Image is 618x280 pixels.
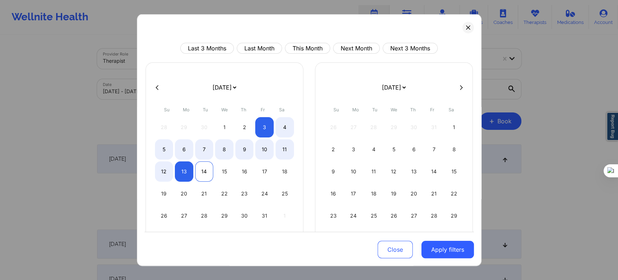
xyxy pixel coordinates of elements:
[276,139,294,160] div: Sat Oct 11 2025
[276,117,294,137] div: Sat Oct 04 2025
[183,107,189,112] abbr: Monday
[449,107,454,112] abbr: Saturday
[175,161,193,182] div: Mon Oct 13 2025
[195,206,214,226] div: Tue Oct 28 2025
[365,206,383,226] div: Tue Nov 25 2025
[195,184,214,204] div: Tue Oct 21 2025
[215,161,234,182] div: Wed Oct 15 2025
[391,107,397,112] abbr: Wednesday
[276,184,294,204] div: Sat Oct 25 2025
[425,184,443,204] div: Fri Nov 21 2025
[344,184,363,204] div: Mon Nov 17 2025
[155,184,173,204] div: Sun Oct 19 2025
[324,184,343,204] div: Sun Nov 16 2025
[344,161,363,182] div: Mon Nov 10 2025
[384,184,403,204] div: Wed Nov 19 2025
[324,206,343,226] div: Sun Nov 23 2025
[445,184,463,204] div: Sat Nov 22 2025
[155,206,173,226] div: Sun Oct 26 2025
[324,161,343,182] div: Sun Nov 09 2025
[175,206,193,226] div: Mon Oct 27 2025
[352,107,359,112] abbr: Monday
[175,184,193,204] div: Mon Oct 20 2025
[333,43,380,54] button: Next Month
[255,184,274,204] div: Fri Oct 24 2025
[255,206,274,226] div: Fri Oct 31 2025
[215,117,234,137] div: Wed Oct 01 2025
[410,107,416,112] abbr: Thursday
[425,139,443,160] div: Fri Nov 07 2025
[333,107,339,112] abbr: Sunday
[255,117,274,137] div: Fri Oct 03 2025
[405,139,423,160] div: Thu Nov 06 2025
[261,107,265,112] abbr: Friday
[421,241,474,258] button: Apply filters
[221,107,228,112] abbr: Wednesday
[155,161,173,182] div: Sun Oct 12 2025
[164,107,169,112] abbr: Sunday
[372,107,377,112] abbr: Tuesday
[155,139,173,160] div: Sun Oct 05 2025
[237,43,282,54] button: Last Month
[215,184,234,204] div: Wed Oct 22 2025
[215,139,234,160] div: Wed Oct 08 2025
[235,139,254,160] div: Thu Oct 09 2025
[378,241,413,258] button: Close
[365,184,383,204] div: Tue Nov 18 2025
[195,139,214,160] div: Tue Oct 07 2025
[324,139,343,160] div: Sun Nov 02 2025
[285,43,330,54] button: This Month
[384,139,403,160] div: Wed Nov 05 2025
[405,161,423,182] div: Thu Nov 13 2025
[276,161,294,182] div: Sat Oct 18 2025
[235,161,254,182] div: Thu Oct 16 2025
[405,206,423,226] div: Thu Nov 27 2025
[430,107,434,112] abbr: Friday
[365,161,383,182] div: Tue Nov 11 2025
[445,139,463,160] div: Sat Nov 08 2025
[175,139,193,160] div: Mon Oct 06 2025
[195,161,214,182] div: Tue Oct 14 2025
[445,161,463,182] div: Sat Nov 15 2025
[384,206,403,226] div: Wed Nov 26 2025
[425,206,443,226] div: Fri Nov 28 2025
[425,161,443,182] div: Fri Nov 14 2025
[383,43,438,54] button: Next 3 Months
[235,184,254,204] div: Thu Oct 23 2025
[255,161,274,182] div: Fri Oct 17 2025
[215,206,234,226] div: Wed Oct 29 2025
[384,161,403,182] div: Wed Nov 12 2025
[241,107,246,112] abbr: Thursday
[344,206,363,226] div: Mon Nov 24 2025
[324,228,343,248] div: Sun Nov 30 2025
[235,206,254,226] div: Thu Oct 30 2025
[279,107,285,112] abbr: Saturday
[344,139,363,160] div: Mon Nov 03 2025
[235,117,254,137] div: Thu Oct 02 2025
[255,139,274,160] div: Fri Oct 10 2025
[203,107,208,112] abbr: Tuesday
[365,139,383,160] div: Tue Nov 04 2025
[445,206,463,226] div: Sat Nov 29 2025
[405,184,423,204] div: Thu Nov 20 2025
[445,117,463,137] div: Sat Nov 01 2025
[180,43,234,54] button: Last 3 Months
